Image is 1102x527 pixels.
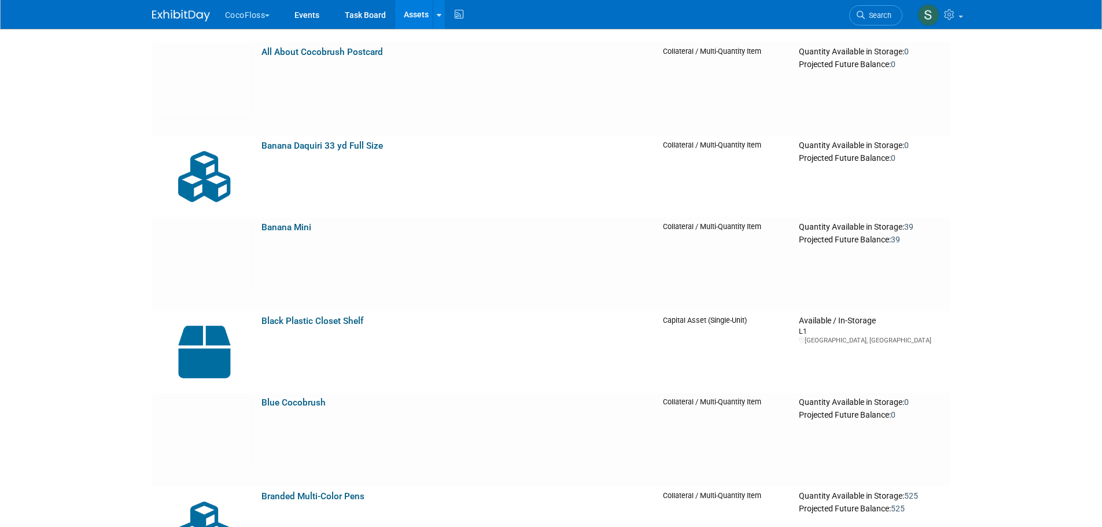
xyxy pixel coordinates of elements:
div: Quantity Available in Storage: [799,491,945,502]
img: ExhibitDay [152,10,210,21]
span: 525 [904,491,918,500]
span: 0 [891,60,895,69]
div: Quantity Available in Storage: [799,397,945,408]
td: Capital Asset (Single-Unit) [658,311,794,393]
div: Quantity Available in Storage: [799,222,945,233]
span: 0 [904,141,909,150]
div: Quantity Available in Storage: [799,47,945,57]
div: Projected Future Balance: [799,502,945,514]
a: Search [849,5,902,25]
div: Projected Future Balance: [799,233,945,245]
div: Quantity Available in Storage: [799,141,945,151]
a: Banana Mini [261,222,311,233]
a: Banana Daquiri 33 yd Full Size [261,141,383,151]
td: Collateral / Multi-Quantity Item [658,393,794,487]
td: Collateral / Multi-Quantity Item [658,218,794,311]
img: Capital-Asset-Icon-2.png [157,316,252,388]
td: Collateral / Multi-Quantity Item [658,136,794,218]
div: Projected Future Balance: [799,408,945,421]
div: L1 [799,326,945,336]
span: 0 [904,47,909,56]
a: Branded Multi-Color Pens [261,491,364,502]
div: Projected Future Balance: [799,57,945,70]
a: All About Cocobrush Postcard [261,47,383,57]
img: Collateral-Icon-2.png [157,141,252,213]
a: Black Plastic Closet Shelf [261,316,363,326]
span: Search [865,11,891,20]
a: Blue Cocobrush [261,397,326,408]
div: Projected Future Balance: [799,151,945,164]
span: 0 [891,153,895,163]
div: Available / In-Storage [799,316,945,326]
div: [GEOGRAPHIC_DATA], [GEOGRAPHIC_DATA] [799,336,945,345]
span: 0 [904,397,909,407]
span: 39 [891,235,900,244]
td: Collateral / Multi-Quantity Item [658,42,794,136]
img: Samantha Meyers [917,4,939,26]
span: 525 [891,504,905,513]
span: 0 [891,410,895,419]
span: 39 [904,222,913,231]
